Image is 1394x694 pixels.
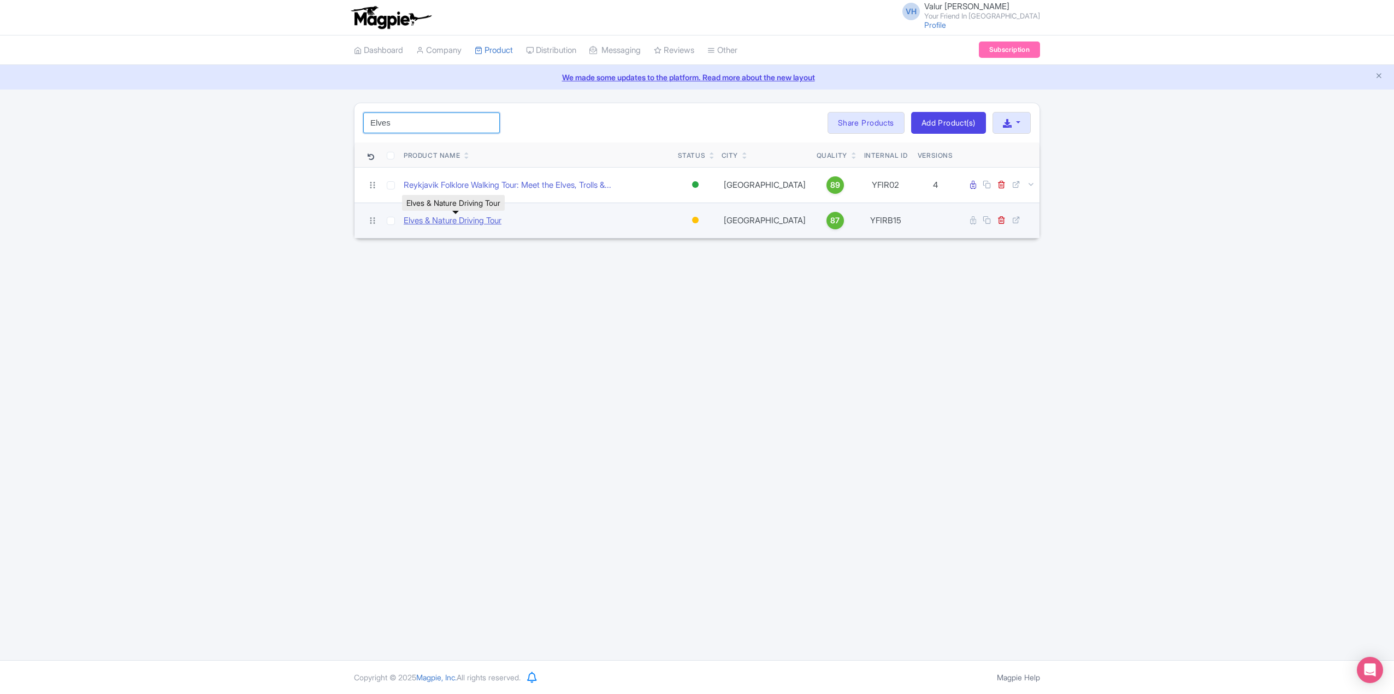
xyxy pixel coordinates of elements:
[830,179,840,191] span: 89
[354,35,403,66] a: Dashboard
[1357,657,1383,683] div: Open Intercom Messenger
[7,72,1387,83] a: We made some updates to the platform. Read more about the new layout
[997,673,1040,682] a: Magpie Help
[416,35,462,66] a: Company
[1375,70,1383,83] button: Close announcement
[722,151,738,161] div: City
[902,3,920,20] span: VH
[817,151,847,161] div: Quality
[654,35,694,66] a: Reviews
[828,112,905,134] a: Share Products
[349,5,433,29] img: logo-ab69f6fb50320c5b225c76a69d11143b.png
[979,41,1040,58] a: Subscription
[933,180,938,190] span: 4
[690,212,701,228] div: Building
[817,212,854,229] a: 87
[858,143,913,168] th: Internal ID
[347,672,527,683] div: Copyright © 2025 All rights reserved.
[404,179,611,192] a: Reykjavik Folklore Walking Tour: Meet the Elves, Trolls &...
[475,35,513,66] a: Product
[404,151,460,161] div: Product Name
[911,112,986,134] a: Add Product(s)
[707,35,737,66] a: Other
[402,195,505,211] div: Elves & Nature Driving Tour
[817,176,854,194] a: 89
[589,35,641,66] a: Messaging
[717,203,812,238] td: [GEOGRAPHIC_DATA]
[924,20,946,29] a: Profile
[690,177,701,193] div: Active
[416,673,457,682] span: Magpie, Inc.
[896,2,1040,20] a: VH Valur [PERSON_NAME] Your Friend In [GEOGRAPHIC_DATA]
[858,203,913,238] td: YFIRB15
[924,1,1009,11] span: Valur [PERSON_NAME]
[924,13,1040,20] small: Your Friend In [GEOGRAPHIC_DATA]
[830,215,840,227] span: 87
[717,167,812,203] td: [GEOGRAPHIC_DATA]
[526,35,576,66] a: Distribution
[363,112,500,133] input: Search product name, city, or interal id
[678,151,706,161] div: Status
[858,167,913,203] td: YFIR02
[913,143,958,168] th: Versions
[404,215,501,227] a: Elves & Nature Driving Tour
